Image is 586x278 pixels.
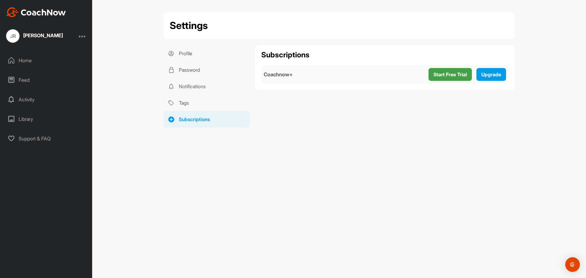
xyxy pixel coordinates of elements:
[170,18,208,33] h2: Settings
[264,71,293,78] h4: Coachnow+
[164,78,249,95] a: Notifications
[164,62,249,78] a: Password
[6,7,66,17] img: CoachNow
[3,92,89,107] div: Activity
[3,131,89,146] div: Support & FAQ
[565,257,580,272] div: Open Intercom Messenger
[164,45,249,62] a: Profile
[23,33,63,38] div: [PERSON_NAME]
[481,71,501,78] span: Upgrade
[164,111,249,128] a: Subscriptions
[261,51,508,59] h1: Subscriptions
[429,68,472,81] button: Start Free Trial
[433,71,467,78] span: Start Free Trial
[3,53,89,68] div: Home
[3,111,89,127] div: Library
[476,68,506,81] button: Upgrade
[6,29,20,43] div: JR
[3,72,89,88] div: Feed
[164,95,249,111] a: Tags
